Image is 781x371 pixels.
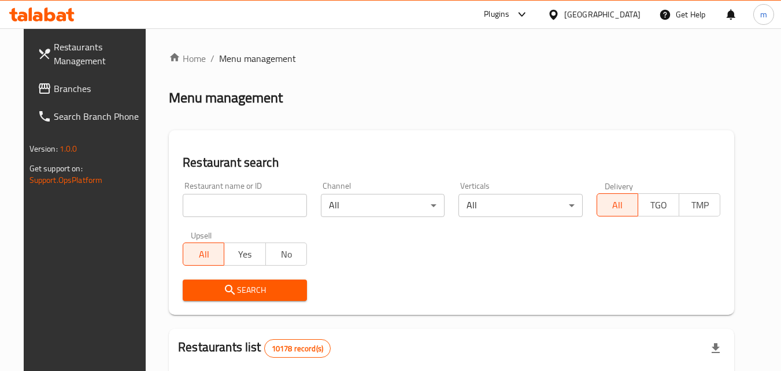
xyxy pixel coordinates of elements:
[210,52,214,65] li: /
[265,243,307,266] button: No
[28,75,154,102] a: Branches
[564,8,641,21] div: [GEOGRAPHIC_DATA]
[643,197,675,214] span: TGO
[760,8,767,21] span: m
[229,246,261,263] span: Yes
[169,52,734,65] nav: breadcrumb
[702,335,730,362] div: Export file
[321,194,445,217] div: All
[638,193,679,216] button: TGO
[169,89,283,107] h2: Menu management
[178,339,331,358] h2: Restaurants list
[684,197,716,214] span: TMP
[458,194,583,217] div: All
[29,161,83,176] span: Get support on:
[224,243,265,266] button: Yes
[484,8,509,21] div: Plugins
[605,182,634,190] label: Delivery
[183,194,307,217] input: Search for restaurant name or ID..
[265,343,330,354] span: 10178 record(s)
[54,40,145,68] span: Restaurants Management
[29,172,103,188] a: Support.OpsPlatform
[271,246,302,263] span: No
[679,193,720,216] button: TMP
[60,141,77,156] span: 1.0.0
[28,102,154,130] a: Search Branch Phone
[219,52,296,65] span: Menu management
[183,243,224,266] button: All
[188,246,220,263] span: All
[54,109,145,123] span: Search Branch Phone
[29,141,58,156] span: Version:
[191,231,212,239] label: Upsell
[597,193,638,216] button: All
[54,82,145,95] span: Branches
[169,52,206,65] a: Home
[602,197,634,214] span: All
[28,33,154,75] a: Restaurants Management
[183,280,307,301] button: Search
[192,283,298,297] span: Search
[183,154,720,171] h2: Restaurant search
[264,339,331,358] div: Total records count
